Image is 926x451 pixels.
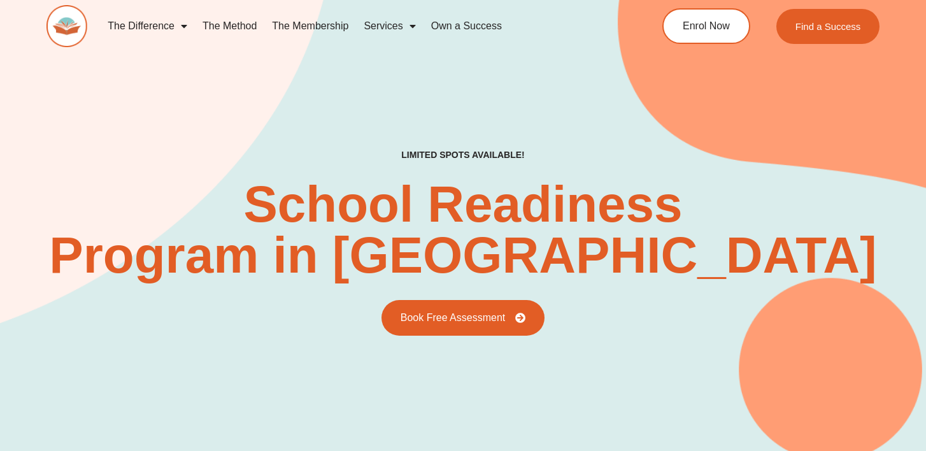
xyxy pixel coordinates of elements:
h4: LIMITED SPOTS AVAILABLE! [401,150,524,161]
a: Own a Success [424,11,509,41]
a: Find a Success [776,9,880,44]
a: Services [356,11,423,41]
a: Book Free Assessment [381,300,545,336]
h2: School Readiness Program in [GEOGRAPHIC_DATA] [49,179,876,281]
span: Enrol Now [683,21,730,31]
a: The Difference [100,11,195,41]
span: Find a Success [795,22,861,31]
nav: Menu [100,11,615,41]
a: The Membership [264,11,356,41]
span: Book Free Assessment [401,313,506,323]
a: Enrol Now [662,8,750,44]
a: The Method [195,11,264,41]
